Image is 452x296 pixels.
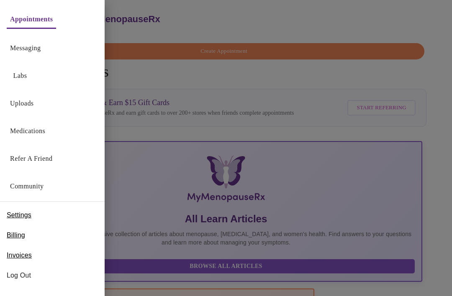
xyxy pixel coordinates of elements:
[7,210,31,220] span: Settings
[10,13,53,25] a: Appointments
[7,229,25,242] a: Billing
[7,270,98,281] span: Log Out
[7,95,37,112] button: Uploads
[13,70,27,82] a: Labs
[7,178,47,195] button: Community
[10,153,53,165] a: Refer a Friend
[7,250,32,260] span: Invoices
[7,150,56,167] button: Refer a Friend
[7,67,33,84] button: Labs
[7,249,32,262] a: Invoices
[10,125,45,137] a: Medications
[7,123,49,139] button: Medications
[10,98,34,109] a: Uploads
[7,208,31,222] a: Settings
[7,40,44,57] button: Messaging
[10,42,41,54] a: Messaging
[10,180,44,192] a: Community
[7,230,25,240] span: Billing
[7,11,56,29] button: Appointments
